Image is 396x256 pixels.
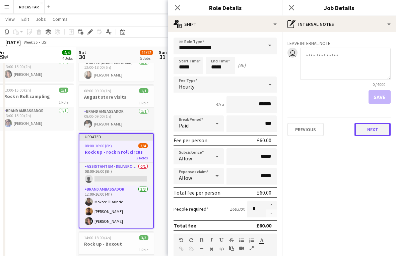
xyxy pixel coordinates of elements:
app-card-role: Brand Ambassador1/108:00-09:00 (1h)[PERSON_NAME] [79,108,154,131]
div: 4h x [216,101,224,107]
button: Horizontal Line [199,246,204,252]
div: £60.00 [257,189,271,196]
div: Total fee [174,222,196,229]
span: 4/4 [62,50,71,55]
span: 30 [78,53,86,61]
span: 1/1 [59,88,68,93]
button: Clear Formatting [209,246,214,252]
span: 14:00-18:00 (4h) [84,235,111,240]
h3: August store visits [79,94,154,100]
button: Unordered List [239,238,244,243]
span: Sun [159,49,167,55]
span: 1 Role [139,247,148,252]
label: People required [174,206,208,212]
button: ROCKSTAR [14,0,45,13]
h3: Role Details [168,3,282,12]
div: 5 Jobs [140,56,153,61]
div: Updated [79,134,153,139]
button: Previous [287,123,324,136]
span: Hourly [179,83,194,90]
button: Increase [266,201,277,209]
a: Comms [50,15,70,23]
span: 11/12 [140,50,153,55]
div: £60.00 [257,137,271,144]
span: 31 [158,53,167,61]
app-card-role: Brand Ambassador3/312:00-16:00 (4h)Mokore Olarinde[PERSON_NAME][PERSON_NAME] [79,186,153,228]
span: 0 / 4000 [367,82,391,87]
button: Fullscreen [249,246,254,251]
span: Allow [179,174,192,181]
h3: Rock up - rock n roll circus [79,149,153,155]
span: 1 Role [139,100,148,105]
div: Total fee per person [174,189,220,196]
span: Allow [179,155,192,162]
span: Comms [53,16,68,22]
span: 3/3 [139,235,148,240]
div: Shift [168,16,282,32]
h3: Leave internal note [287,40,391,46]
h3: Job Details [282,3,396,12]
app-job-card: Updated08:00-16:00 (8h)3/4Rock up - rock n roll circus2 RolesAssistant EM - Deliveroo FR0/108:00-... [79,133,154,228]
button: Redo [189,238,194,243]
span: 1/1 [139,88,148,93]
app-card-role: Events (Event Manager)1/113:00-18:00 (5h)[PERSON_NAME] [79,59,154,82]
span: View [5,16,15,22]
a: Jobs [33,15,49,23]
button: Ordered List [249,238,254,243]
button: Undo [179,238,184,243]
div: £60.00 x [230,206,245,212]
span: 08:00-09:00 (1h) [84,88,111,93]
h3: Rock up - Boxout [79,241,154,247]
button: Bold [199,238,204,243]
span: Jobs [36,16,46,22]
button: HTML Code [219,246,224,252]
span: 3/4 [138,143,148,148]
span: Edit [21,16,29,22]
div: £60.00 [256,222,271,229]
app-job-card: 08:00-09:00 (1h)1/1August store visits1 RoleBrand Ambassador1/108:00-09:00 (1h)[PERSON_NAME] [79,84,154,131]
span: Sat [79,49,86,55]
span: 2 Roles [136,155,148,160]
span: 08:00-16:00 (8h) [85,143,112,148]
a: View [3,15,17,23]
div: BST [42,40,48,45]
div: Internal notes [282,16,396,32]
span: Paid [179,122,189,129]
span: Week 35 [22,40,39,45]
button: Insert video [239,246,244,251]
div: [DATE] [5,39,21,46]
span: 13:00-15:00 (2h) [4,88,31,93]
button: Paste as plain text [229,246,234,251]
button: Italic [209,238,214,243]
div: 4 Jobs [62,56,73,61]
span: 1 Role [59,100,68,105]
div: Fee per person [174,137,207,144]
button: Text Color [259,238,264,243]
button: Strikethrough [229,238,234,243]
a: Edit [19,15,32,23]
div: (4h) [238,62,246,68]
button: Next [354,123,391,136]
button: Underline [219,238,224,243]
app-card-role: Assistant EM - Deliveroo FR0/108:00-16:00 (8h) [79,163,153,186]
